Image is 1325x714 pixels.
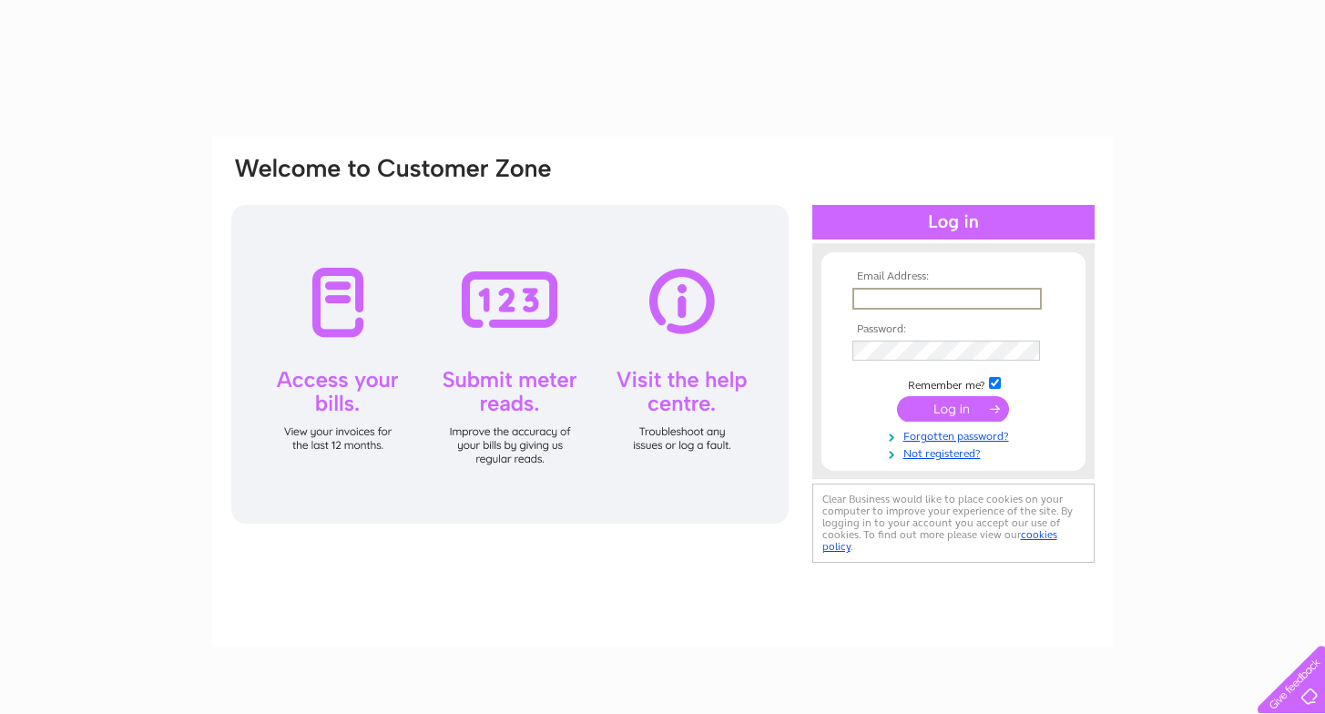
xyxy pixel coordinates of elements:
th: Email Address: [848,270,1059,283]
div: Clear Business would like to place cookies on your computer to improve your experience of the sit... [812,484,1095,563]
input: Submit [897,396,1009,422]
a: Not registered? [852,444,1059,461]
a: Forgotten password? [852,426,1059,444]
th: Password: [848,323,1059,336]
a: cookies policy [822,528,1057,553]
td: Remember me? [848,374,1059,393]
